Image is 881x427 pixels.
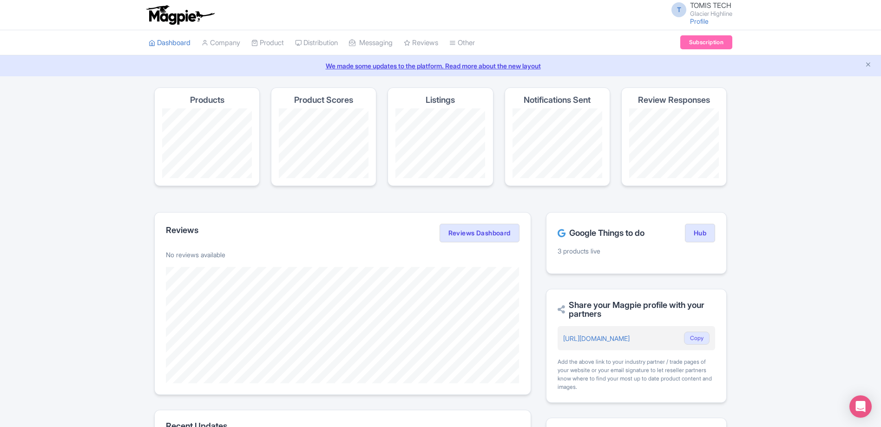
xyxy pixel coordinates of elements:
a: Other [449,30,475,56]
img: logo-ab69f6fb50320c5b225c76a69d11143b.png [144,5,216,25]
a: [URL][DOMAIN_NAME] [563,334,630,342]
a: We made some updates to the platform. Read more about the new layout [6,61,875,71]
button: Close announcement [865,60,872,71]
a: Reviews [404,30,438,56]
a: Distribution [295,30,338,56]
a: Hub [685,224,715,242]
h2: Google Things to do [558,228,644,238]
h2: Reviews [166,226,198,235]
a: Product [251,30,284,56]
h4: Notifications Sent [524,95,591,105]
h4: Listings [426,95,455,105]
div: Open Intercom Messenger [849,395,872,418]
a: Company [202,30,240,56]
a: Subscription [680,35,732,49]
p: 3 products live [558,246,715,256]
h4: Review Responses [638,95,710,105]
span: TOMIS TECH [690,1,731,10]
a: Profile [690,17,709,25]
h2: Share your Magpie profile with your partners [558,300,715,319]
div: Add the above link to your industry partner / trade pages of your website or your email signature... [558,358,715,391]
p: No reviews available [166,250,519,260]
a: Reviews Dashboard [440,224,519,242]
small: Glacier Highline [690,11,732,17]
a: T TOMIS TECH Glacier Highline [666,2,732,17]
h4: Product Scores [294,95,353,105]
button: Copy [684,332,710,345]
span: T [671,2,686,17]
h4: Products [190,95,224,105]
a: Messaging [349,30,393,56]
a: Dashboard [149,30,191,56]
